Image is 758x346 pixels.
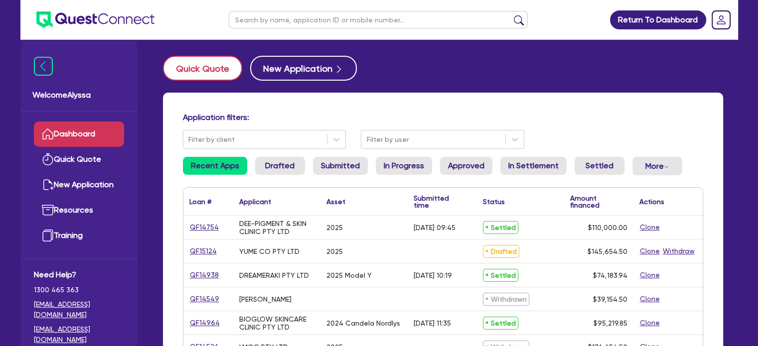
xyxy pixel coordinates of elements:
[42,230,54,241] img: training
[414,224,455,231] div: [DATE] 09:45
[483,293,529,306] span: Withdrawn
[239,247,300,255] div: YUME CO PTY LTD
[440,157,492,175] a: Approved
[593,271,627,279] span: $74,183.94
[42,179,54,191] img: new-application
[326,319,400,327] div: 2024 Candela Nordlys
[239,295,292,303] div: [PERSON_NAME]
[313,157,368,175] a: Submitted
[575,157,624,175] a: Settled
[483,198,505,205] div: Status
[34,57,53,76] img: icon-menu-close
[239,315,314,331] div: BIOGLOW SKINCARE CLINIC PTY LTD
[639,269,660,281] button: Clone
[639,293,660,305] button: Clone
[662,245,695,257] button: Withdraw
[593,295,627,303] span: $39,154.50
[34,299,124,320] a: [EMAIL_ADDRESS][DOMAIN_NAME]
[189,198,211,205] div: Loan #
[34,285,124,295] span: 1300 465 363
[639,198,664,205] div: Actions
[239,198,271,205] div: Applicant
[250,56,357,81] button: New Application
[500,157,567,175] a: In Settlement
[588,247,627,255] span: $145,654.50
[189,317,220,329] a: QF14964
[483,245,519,258] span: Drafted
[376,157,432,175] a: In Progress
[326,247,343,255] div: 2025
[594,319,627,327] span: $95,219.85
[34,172,124,198] a: New Application
[632,157,682,175] button: Dropdown toggle
[414,271,452,279] div: [DATE] 10:19
[326,198,345,205] div: Asset
[588,224,627,231] span: $110,000.00
[326,271,372,279] div: 2025 Model Y
[483,317,518,330] span: Settled
[183,113,703,122] h4: Application filters:
[326,224,343,231] div: 2025
[639,222,660,233] button: Clone
[34,121,124,147] a: Dashboard
[570,195,627,209] div: Amount financed
[255,157,305,175] a: Drafted
[189,245,217,257] a: QF15124
[239,271,309,279] div: DREAMERAKI PTY LTD
[639,317,660,329] button: Clone
[483,221,518,234] span: Settled
[163,56,242,81] button: Quick Quote
[34,198,124,223] a: Resources
[610,10,706,29] a: Return To Dashboard
[34,324,124,345] a: [EMAIL_ADDRESS][DOMAIN_NAME]
[639,245,660,257] button: Clone
[42,204,54,216] img: resources
[708,7,734,33] a: Dropdown toggle
[34,147,124,172] a: Quick Quote
[34,269,124,281] span: Need Help?
[34,223,124,248] a: Training
[36,11,154,28] img: quest-connect-logo-blue
[239,220,314,235] div: DEE-PIGMENT & SKIN CLINIC PTY LTD
[229,11,528,28] input: Search by name, application ID or mobile number...
[414,319,451,327] div: [DATE] 11:35
[32,89,126,101] span: Welcome Alyssa
[163,56,250,81] a: Quick Quote
[189,293,220,305] a: QF14549
[183,157,247,175] a: Recent Apps
[483,269,518,282] span: Settled
[189,222,219,233] a: QF14754
[189,269,219,281] a: QF14938
[414,195,462,209] div: Submitted time
[42,153,54,165] img: quick-quote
